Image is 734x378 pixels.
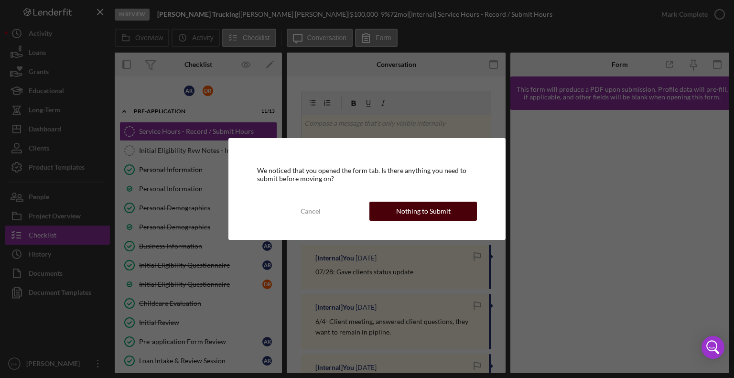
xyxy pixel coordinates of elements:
div: Cancel [301,202,321,221]
button: Cancel [257,202,365,221]
div: We noticed that you opened the form tab. Is there anything you need to submit before moving on? [257,167,477,182]
div: Open Intercom Messenger [702,336,724,359]
button: Nothing to Submit [369,202,477,221]
div: Nothing to Submit [396,202,451,221]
